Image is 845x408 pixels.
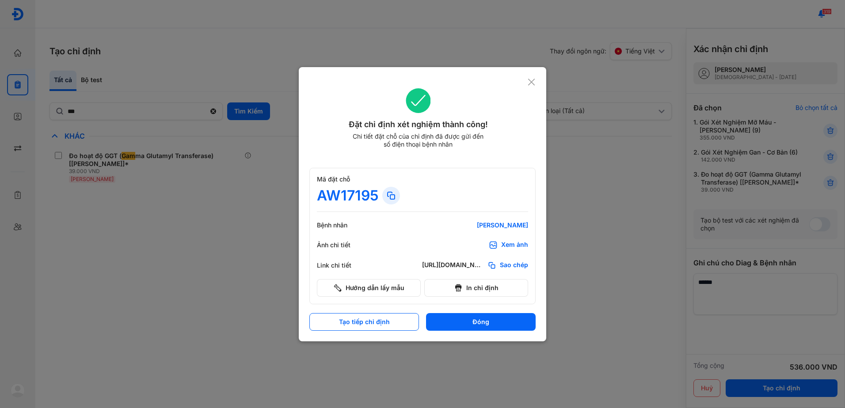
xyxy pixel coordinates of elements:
div: Link chi tiết [317,261,370,269]
div: Mã đặt chỗ [317,175,528,183]
button: Hướng dẫn lấy mẫu [317,279,421,297]
div: [PERSON_NAME] [422,221,528,229]
div: AW17195 [317,187,379,204]
div: Bệnh nhân [317,221,370,229]
button: Đóng [426,313,536,331]
div: Ảnh chi tiết [317,241,370,249]
div: [URL][DOMAIN_NAME] [422,261,484,270]
button: In chỉ định [424,279,528,297]
div: Đặt chỉ định xét nghiệm thành công! [309,118,527,131]
div: Xem ảnh [501,241,528,249]
div: Chi tiết đặt chỗ của chỉ định đã được gửi đến số điện thoại bệnh nhân [349,132,487,148]
button: Tạo tiếp chỉ định [309,313,419,331]
span: Sao chép [500,261,528,270]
